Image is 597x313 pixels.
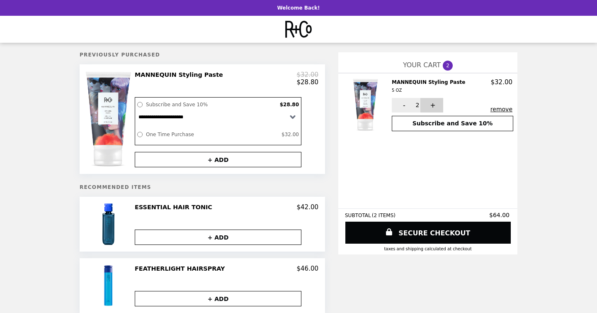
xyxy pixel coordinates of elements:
label: Subscribe and Save 10% [144,100,278,110]
span: YOUR CART [403,61,441,69]
p: Welcome Back! [277,5,320,11]
button: + ADD [135,152,301,167]
div: 5 OZ [392,87,465,94]
img: FEATHERLIGHT HAIRSPRAY [102,265,116,306]
a: SECURE CHECKOUT [345,222,511,244]
p: $32.00 [297,71,319,78]
span: ( 2 ITEMS ) [372,213,396,218]
button: + ADD [135,230,301,245]
label: $28.80 [278,100,301,110]
button: Subscribe and Save 10% [392,116,513,131]
select: Select a subscription option [135,110,301,124]
h5: Previously Purchased [80,52,325,58]
h5: Recommended Items [80,184,325,190]
button: + [420,98,443,112]
label: One Time Purchase [144,130,279,139]
h2: ESSENTIAL HAIR TONIC [135,203,216,211]
img: Brand Logo [285,21,312,38]
span: 2 [443,61,453,71]
button: + ADD [135,291,301,306]
p: $42.00 [297,203,319,211]
span: 2 [416,102,420,108]
p: $28.80 [297,78,319,86]
img: MANNEQUIN Styling Paste [85,71,133,167]
div: Taxes and Shipping calculated at checkout [345,247,511,251]
img: ESSENTIAL HAIR TONIC [102,203,116,245]
h2: MANNEQUIN Styling Paste [392,78,468,95]
span: $64.00 [489,212,511,218]
button: remove [490,106,512,112]
img: MANNEQUIN Styling Paste [353,78,380,131]
p: $32.00 [491,78,513,86]
button: - [392,98,415,112]
h2: MANNEQUIN Styling Paste [135,71,226,78]
span: SUBTOTAL [345,213,372,218]
p: $46.00 [297,265,319,272]
label: $32.00 [279,130,301,139]
h2: FEATHERLIGHT HAIRSPRAY [135,265,228,272]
